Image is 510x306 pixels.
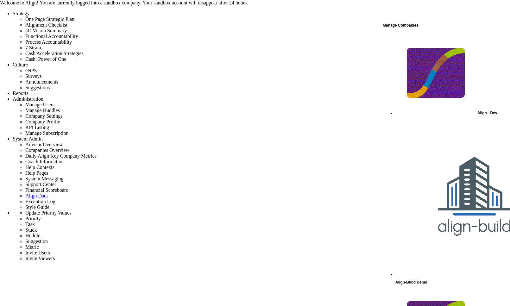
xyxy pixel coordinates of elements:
span: Manage Users [25,102,54,107]
span: Priority [25,216,41,221]
div: Manage Companies [383,21,509,29]
span: Suggestion [25,239,48,244]
span: Company Settings [25,113,63,119]
span: Cash Acceleration Strategies [25,51,84,56]
span: Stuck [25,227,37,233]
span: 4D Vision Summary [25,28,67,33]
span: Update Priority Values [25,210,71,215]
span: Financial Scoreboard [25,187,68,193]
span: Announcements [25,79,58,84]
span: Administration [13,96,43,102]
span: Process Accountability [25,39,72,45]
span: Manage Huddles [25,108,60,113]
li: Employee Net Promoter Score: A Measure of Employee Engagement [25,68,510,73]
span: Company Profile [25,119,60,124]
span: Help Pages [25,170,48,176]
span: Manage Subscription [25,130,68,136]
span: Strategy [13,11,29,16]
span: Huddle [25,233,40,238]
span: Alignment Checklist [25,22,67,28]
span: System Admin [13,136,43,141]
span: Suggestions [25,85,50,90]
span: KPI Listing [25,125,49,130]
span: Exception Log [25,199,55,204]
span: Metric [25,244,39,250]
span: Align-Build Demo [395,280,427,284]
span: Align - Dev [477,111,497,115]
span: Invite Users [25,250,50,255]
span: Invite Viewers [25,256,55,261]
span: Style Guide [25,204,49,210]
span: Task [25,222,35,227]
span: Reports [13,91,28,96]
span: Functional Accountability [25,34,78,39]
span: eNPS [25,68,37,73]
span: 7 Strata [25,45,41,50]
span: Culture [13,62,28,67]
span: System Messaging [25,176,63,181]
span: One Page Strategic Plan [25,16,74,22]
span: Help Contexts [25,165,54,170]
span: Companies Overview [25,147,69,153]
img: 10991.Company.photo [395,33,476,114]
span: Support Center [25,182,56,187]
span: Surveys [25,73,42,79]
span: Coach Information [25,159,64,164]
a: Align Data [25,193,48,198]
span: Daily Align Key Company Metrics [25,153,97,159]
span: Advisor Overview [25,142,63,147]
span: Cash: Power of One [25,56,66,62]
